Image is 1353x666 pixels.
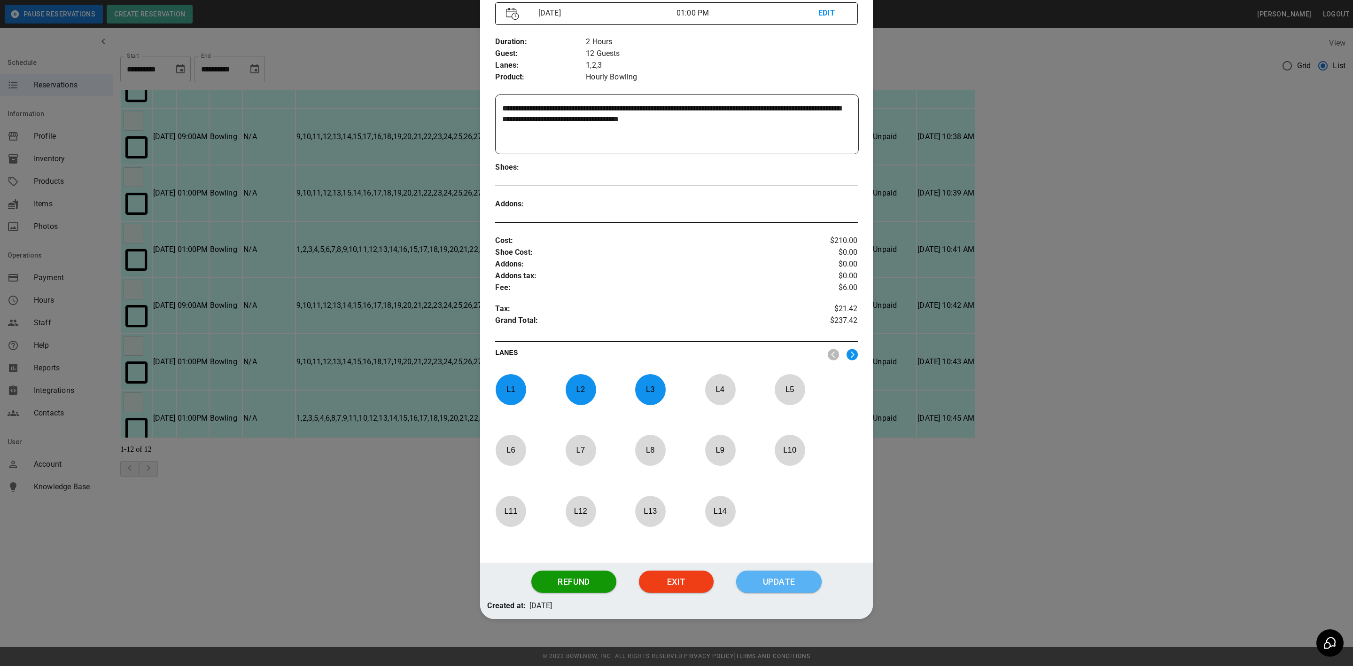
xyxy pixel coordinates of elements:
[705,378,736,400] p: L 4
[797,259,858,270] p: $0.00
[495,198,586,210] p: Addons :
[495,48,586,60] p: Guest :
[818,8,847,19] p: EDIT
[586,71,857,83] p: Hourly Bowling
[676,8,818,19] p: 01:00 PM
[705,500,736,522] p: L 14
[797,282,858,294] p: $6.00
[774,439,805,461] p: L 10
[495,270,797,282] p: Addons tax :
[774,378,805,400] p: L 5
[495,60,586,71] p: Lanes :
[797,315,858,329] p: $237.42
[495,378,526,400] p: L 1
[495,500,526,522] p: L 11
[586,48,857,60] p: 12 Guests
[705,439,736,461] p: L 9
[487,600,526,612] p: Created at:
[797,270,858,282] p: $0.00
[529,600,552,612] p: [DATE]
[586,36,857,48] p: 2 Hours
[495,247,797,259] p: Shoe Cost :
[565,439,596,461] p: L 7
[797,247,858,259] p: $0.00
[635,439,666,461] p: L 8
[495,315,797,329] p: Grand Total :
[495,282,797,294] p: Fee :
[828,349,839,360] img: nav_left.svg
[639,571,714,593] button: Exit
[495,162,586,173] p: Shoes :
[586,60,857,71] p: 1,2,3
[506,8,519,20] img: Vector
[797,235,858,247] p: $210.00
[535,8,676,19] p: [DATE]
[495,303,797,315] p: Tax :
[495,259,797,270] p: Addons :
[495,348,820,361] p: LANES
[531,571,616,593] button: Refund
[736,571,822,593] button: Update
[495,36,586,48] p: Duration :
[635,500,666,522] p: L 13
[495,71,586,83] p: Product :
[847,349,858,360] img: right.svg
[565,378,596,400] p: L 2
[635,378,666,400] p: L 3
[797,303,858,315] p: $21.42
[565,500,596,522] p: L 12
[495,235,797,247] p: Cost :
[495,439,526,461] p: L 6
